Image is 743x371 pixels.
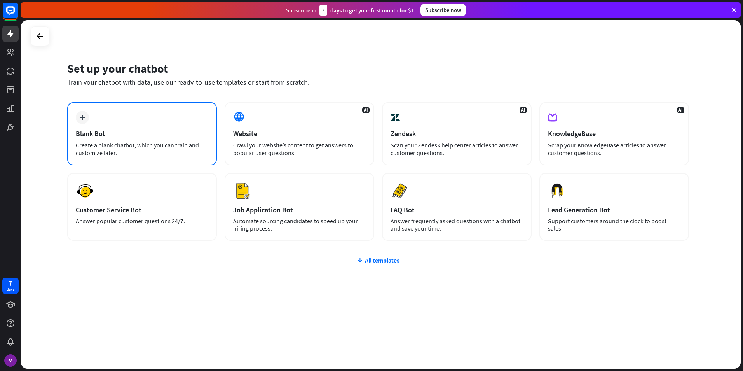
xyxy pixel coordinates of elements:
[233,129,366,138] div: Website
[420,4,466,16] div: Subscribe now
[548,141,680,157] div: Scrap your KnowledgeBase articles to answer customer questions.
[76,205,208,214] div: Customer Service Bot
[548,129,680,138] div: KnowledgeBase
[233,141,366,157] div: Crawl your website’s content to get answers to popular user questions.
[9,280,12,287] div: 7
[286,5,414,16] div: Subscribe in days to get your first month for $1
[233,205,366,214] div: Job Application Bot
[391,217,523,232] div: Answer frequently asked questions with a chatbot and save your time.
[2,278,19,294] a: 7 days
[76,141,208,157] div: Create a blank chatbot, which you can train and customize later.
[319,5,327,16] div: 3
[548,217,680,232] div: Support customers around the clock to boost sales.
[391,129,523,138] div: Zendesk
[67,61,689,76] div: Set up your chatbot
[67,78,689,87] div: Train your chatbot with data, use our ready-to-use templates or start from scratch.
[391,141,523,157] div: Scan your Zendesk help center articles to answer customer questions.
[677,107,684,113] span: AI
[79,115,85,120] i: plus
[520,107,527,113] span: AI
[548,205,680,214] div: Lead Generation Bot
[6,3,30,26] button: Open LiveChat chat widget
[76,129,208,138] div: Blank Bot
[67,256,689,264] div: All templates
[391,205,523,214] div: FAQ Bot
[233,217,366,232] div: Automate sourcing candidates to speed up your hiring process.
[7,287,14,292] div: days
[362,107,370,113] span: AI
[76,217,208,225] div: Answer popular customer questions 24/7.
